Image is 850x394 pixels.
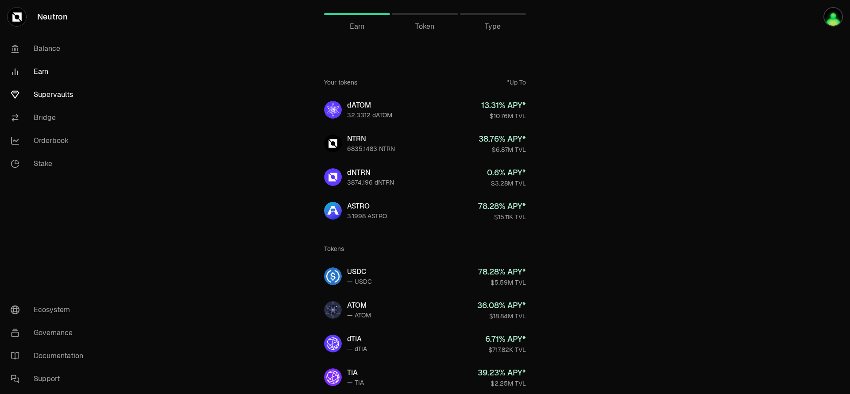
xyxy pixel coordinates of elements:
div: USDC [347,267,372,277]
div: 39.23 % APY* [478,367,526,379]
a: Balance [4,37,96,60]
img: ATOM [324,301,342,319]
img: SSYC 0992 [823,7,843,27]
div: 6.71 % APY* [485,333,526,345]
div: 6835.1483 NTRN [347,144,395,153]
img: dATOM [324,101,342,119]
img: ASTRO [324,202,342,220]
a: Support [4,367,96,390]
a: Bridge [4,106,96,129]
div: NTRN [347,134,395,144]
a: USDCUSDC— USDC78.28% APY*$5.59M TVL [317,260,533,292]
a: dATOMdATOM32.3312 dATOM13.31% APY*$10.76M TVL [317,94,533,126]
div: $6.87M TVL [479,145,526,154]
a: ATOMATOM— ATOM36.08% APY*$18.84M TVL [317,294,533,326]
a: Orderbook [4,129,96,152]
a: Earn [324,4,390,25]
a: Governance [4,321,96,344]
div: — TIA [347,378,364,387]
div: 0.6 % APY* [487,166,526,179]
div: *Up To [507,78,526,87]
span: Type [485,21,501,32]
div: 78.28 % APY* [478,200,526,212]
a: ASTROASTRO3.1998 ASTRO78.28% APY*$15.11K TVL [317,195,533,227]
div: ASTRO [347,201,387,212]
div: 78.28 % APY* [478,266,526,278]
div: 13.31 % APY* [481,99,526,112]
a: Stake [4,152,96,175]
a: dTIAdTIA— dTIA6.71% APY*$717.82K TVL [317,328,533,359]
div: — dTIA [347,344,367,353]
div: dTIA [347,334,367,344]
div: $18.84M TVL [477,312,526,321]
a: Ecosystem [4,298,96,321]
div: $10.76M TVL [481,112,526,120]
a: TIATIA— TIA39.23% APY*$2.25M TVL [317,361,533,393]
div: 3.1998 ASTRO [347,212,387,220]
img: dNTRN [324,168,342,186]
div: $5.59M TVL [478,278,526,287]
span: Earn [350,21,364,32]
div: Tokens [324,244,344,253]
div: 36.08 % APY* [477,299,526,312]
a: Earn [4,60,96,83]
div: — USDC [347,277,372,286]
div: $2.25M TVL [478,379,526,388]
img: NTRN [324,135,342,152]
div: 3874.196 dNTRN [347,178,394,187]
div: 32.3312 dATOM [347,111,392,120]
a: Documentation [4,344,96,367]
div: dATOM [347,100,392,111]
div: dNTRN [347,167,394,178]
div: $3.28M TVL [487,179,526,188]
img: dTIA [324,335,342,352]
img: USDC [324,267,342,285]
a: dNTRNdNTRN3874.196 dNTRN0.6% APY*$3.28M TVL [317,161,533,193]
a: NTRNNTRN6835.1483 NTRN38.76% APY*$6.87M TVL [317,127,533,159]
div: TIA [347,367,364,378]
span: Token [415,21,434,32]
div: Your tokens [324,78,357,87]
div: — ATOM [347,311,371,320]
div: $717.82K TVL [485,345,526,354]
div: $15.11K TVL [478,212,526,221]
a: Supervaults [4,83,96,106]
div: 38.76 % APY* [479,133,526,145]
div: ATOM [347,300,371,311]
img: TIA [324,368,342,386]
